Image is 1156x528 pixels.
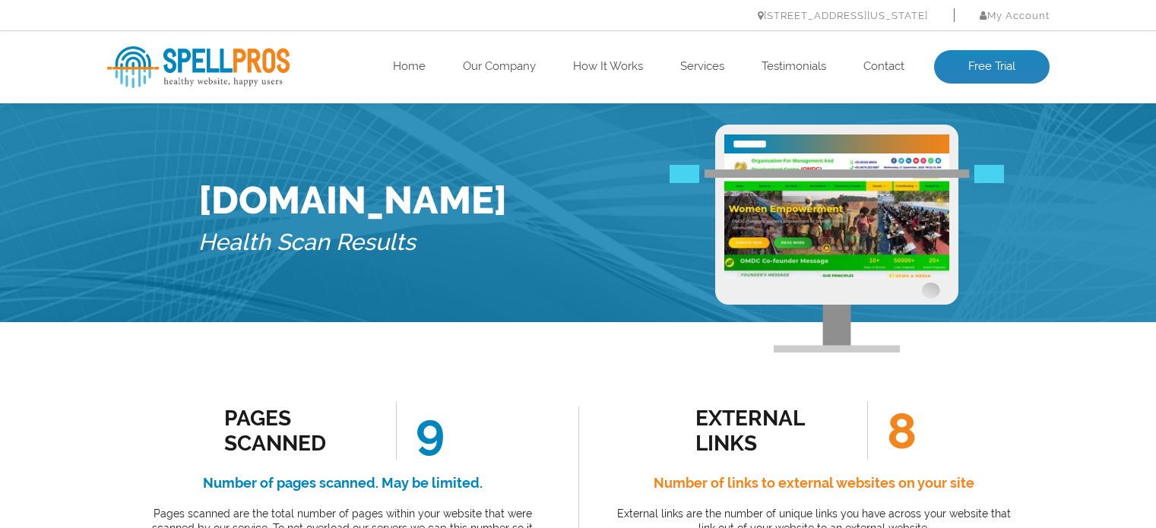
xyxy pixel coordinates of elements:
img: Free Webiste Analysis [715,125,958,353]
h4: Number of pages scanned. May be limited. [141,471,544,495]
h4: Number of links to external websites on your site [613,471,1015,495]
h5: Health Scan Results [198,223,507,263]
div: external links [695,406,833,456]
img: Free Webiste Analysis [670,165,1004,183]
div: Pages Scanned [224,406,362,456]
span: 9 [396,402,445,460]
img: Free Website Analysis [724,153,949,279]
span: 8 [867,402,917,460]
h1: [DOMAIN_NAME] [198,178,507,223]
